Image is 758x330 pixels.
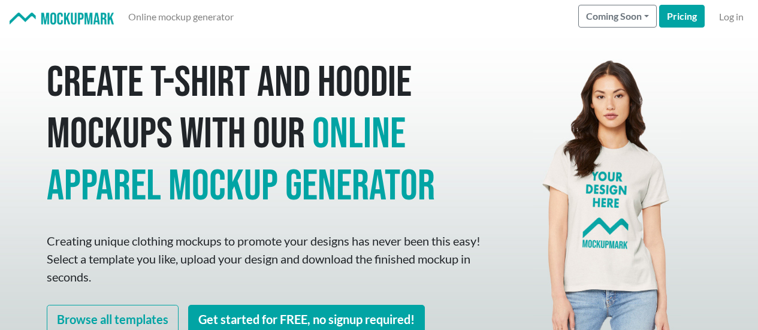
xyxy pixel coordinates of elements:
[578,5,657,28] button: Coming Soon
[47,108,435,212] span: online apparel mockup generator
[714,5,748,29] a: Log in
[47,57,484,213] h1: Create T-shirt and hoodie mockups with our
[47,232,484,286] p: Creating unique clothing mockups to promote your designs has never been this easy! Select a templ...
[10,13,114,25] img: Mockup Mark
[123,5,238,29] a: Online mockup generator
[659,5,705,28] a: Pricing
